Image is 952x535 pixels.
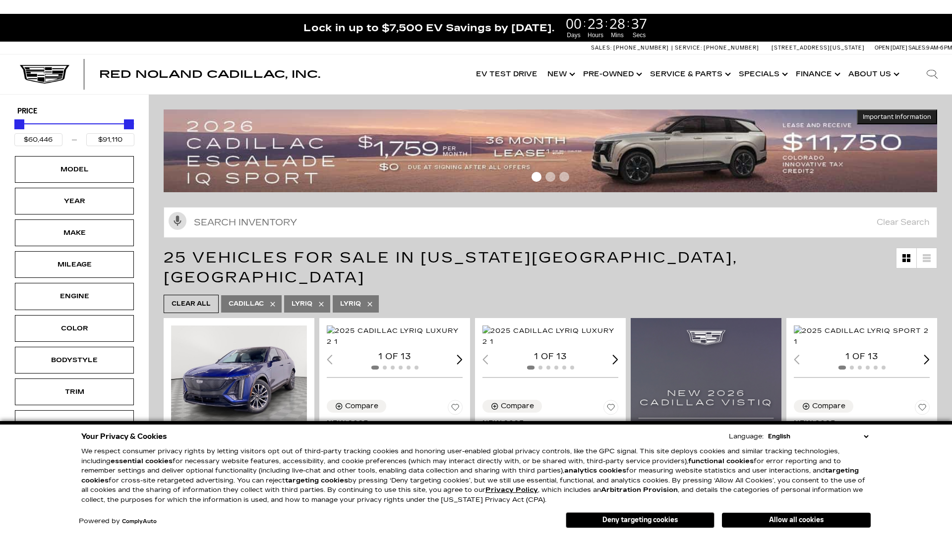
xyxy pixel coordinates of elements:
[164,109,937,192] img: 2509-September-FOM-Escalade-IQ-Lease9
[50,227,99,238] div: Make
[675,45,702,51] span: Service:
[591,45,671,51] a: Sales: [PHONE_NUMBER]
[545,172,555,182] span: Go to slide 2
[50,259,99,270] div: Mileage
[15,156,134,183] div: ModelModel
[482,419,611,428] span: New 2025
[340,298,361,310] span: LYRIQ
[532,172,541,182] span: Go to slide 1
[772,45,865,51] a: [STREET_ADDRESS][US_STATE]
[79,518,157,525] div: Powered by
[566,512,714,528] button: Deny targeting cookies
[86,133,134,146] input: Maximum
[292,298,312,310] span: Lyriq
[122,519,157,525] a: ComplyAuto
[15,378,134,405] div: TrimTrim
[482,419,618,438] a: New 2025Cadillac LYRIQ Luxury 2
[794,325,930,347] img: 2025 Cadillac LYRIQ Sport 2 1
[303,21,554,34] span: Lock in up to $7,500 EV Savings by [DATE].
[722,513,871,528] button: Allow all cookies
[688,457,754,465] strong: functional cookies
[15,219,134,246] div: MakeMake
[794,351,930,362] div: 1 of 13
[50,291,99,302] div: Engine
[327,351,463,362] div: 1 of 13
[794,419,922,428] span: New 2025
[612,355,618,364] div: Next slide
[15,251,134,278] div: MileageMileage
[99,68,320,80] span: Red Noland Cadillac, Inc.
[20,65,69,84] img: Cadillac Dark Logo with Cadillac White Text
[15,410,134,437] div: FeaturesFeatures
[926,45,952,51] span: 9 AM-6 PM
[704,45,759,51] span: [PHONE_NUMBER]
[586,31,605,40] span: Hours
[229,298,264,310] span: Cadillac
[608,31,627,40] span: Mins
[630,16,649,30] span: 37
[50,355,99,366] div: Bodystyle
[729,433,764,440] div: Language:
[327,325,463,347] div: 1 / 2
[501,402,534,411] div: Compare
[608,16,627,30] span: 28
[471,54,542,94] a: EV Test Drive
[583,16,586,31] span: :
[915,400,930,419] button: Save Vehicle
[766,431,871,441] select: Language Select
[327,419,463,438] a: New 2025Cadillac LYRIQ Luxury 2
[50,323,99,334] div: Color
[875,45,907,51] span: Open [DATE]
[601,486,678,494] strong: Arbitration Provision
[605,16,608,31] span: :
[169,212,186,230] svg: Click to toggle on voice search
[327,400,386,413] button: Compare Vehicle
[564,16,583,30] span: 00
[794,325,930,347] div: 1 / 2
[50,418,99,429] div: Features
[671,45,762,51] a: Service: [PHONE_NUMBER]
[613,45,669,51] span: [PHONE_NUMBER]
[935,19,947,31] a: Close
[542,54,578,94] a: New
[15,315,134,342] div: ColorColor
[448,400,463,419] button: Save Vehicle
[164,249,738,286] span: 25 Vehicles for Sale in [US_STATE][GEOGRAPHIC_DATA], [GEOGRAPHIC_DATA]
[794,419,930,438] a: New 2025Cadillac LYRIQ Sport 2
[857,109,937,124] button: Important Information
[908,45,926,51] span: Sales:
[645,54,734,94] a: Service & Parts
[111,457,173,465] strong: essential cookies
[482,325,618,347] div: 1 / 2
[734,54,791,94] a: Specials
[564,467,626,475] strong: analytics cookies
[15,188,134,214] div: YearYear
[50,196,99,207] div: Year
[586,16,605,30] span: 23
[15,283,134,310] div: EngineEngine
[327,325,463,347] img: 2025 Cadillac LYRIQ Luxury 2 1
[812,402,845,411] div: Compare
[327,419,455,428] span: New 2025
[345,402,378,411] div: Compare
[14,119,24,129] div: Minimum Price
[485,486,538,494] a: Privacy Policy
[81,429,167,443] span: Your Privacy & Cookies
[863,113,931,121] span: Important Information
[99,69,320,79] a: Red Noland Cadillac, Inc.
[172,298,211,310] span: Clear All
[285,477,348,484] strong: targeting cookies
[482,400,542,413] button: Compare Vehicle
[627,16,630,31] span: :
[603,400,618,419] button: Save Vehicle
[81,447,871,505] p: We respect consumer privacy rights by letting visitors opt out of third-party tracking cookies an...
[164,207,937,238] input: Search Inventory
[482,325,618,347] img: 2025 Cadillac LYRIQ Luxury 2 1
[591,45,612,51] span: Sales:
[124,119,134,129] div: Maximum Price
[81,467,859,484] strong: targeting cookies
[14,133,62,146] input: Minimum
